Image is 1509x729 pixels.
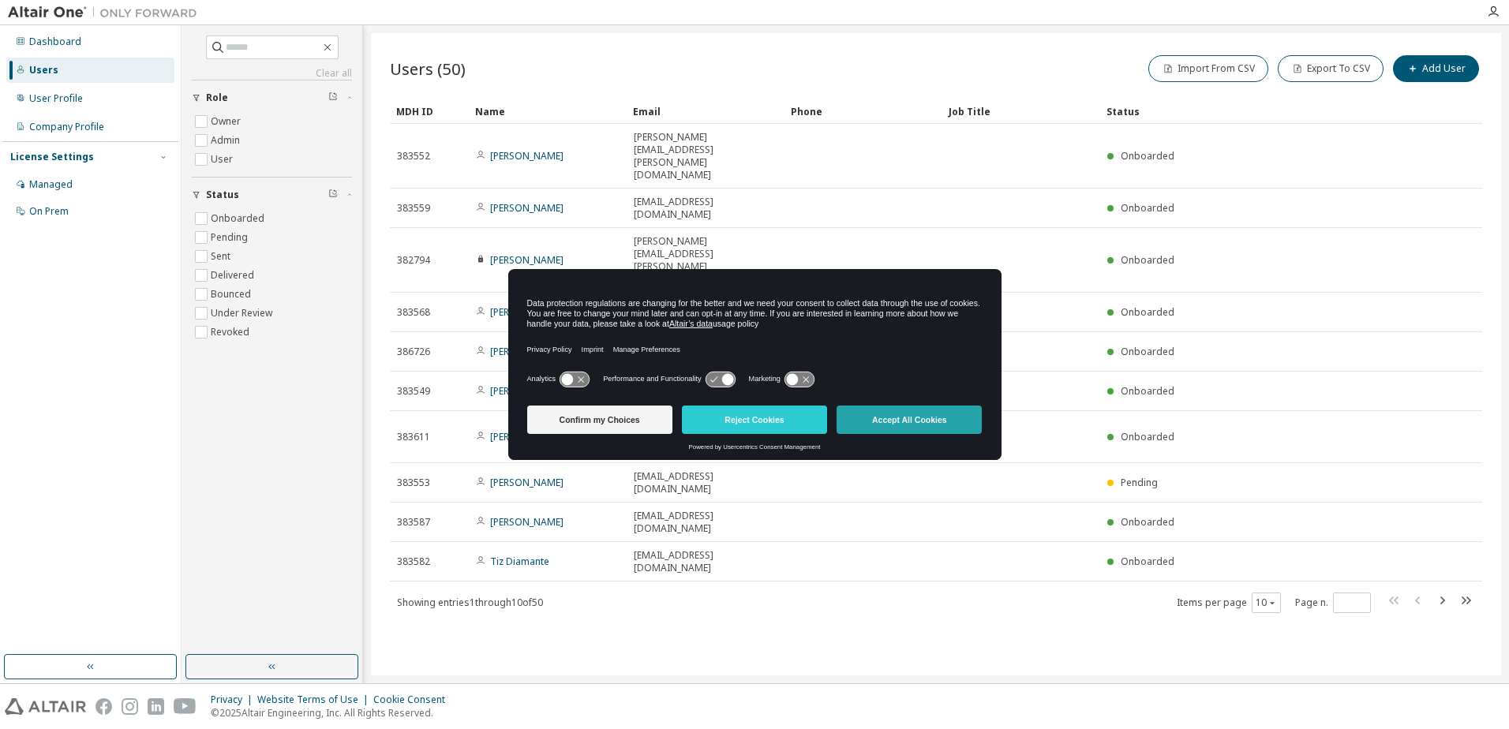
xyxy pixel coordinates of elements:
a: [PERSON_NAME] [490,149,564,163]
span: 386726 [397,346,430,358]
img: linkedin.svg [148,698,164,715]
span: 383559 [397,202,430,215]
span: Role [206,92,228,104]
button: Role [192,80,352,115]
div: Job Title [949,99,1094,124]
a: [PERSON_NAME] [490,305,564,319]
a: Clear all [192,67,352,80]
div: User Profile [29,92,83,105]
label: Bounced [211,285,254,304]
button: 10 [1256,596,1277,609]
span: Onboarded [1121,149,1174,163]
label: Owner [211,112,244,131]
label: Onboarded [211,209,268,228]
p: © 2025 Altair Engineering, Inc. All Rights Reserved. [211,706,455,720]
span: Items per page [1177,593,1281,613]
label: Sent [211,247,234,266]
label: User [211,150,236,169]
label: Pending [211,228,251,247]
span: Showing entries 1 through 10 of 50 [397,596,543,609]
span: [PERSON_NAME][EMAIL_ADDRESS][PERSON_NAME][DOMAIN_NAME] [634,131,777,181]
span: [EMAIL_ADDRESS][DOMAIN_NAME] [634,549,777,574]
span: Onboarded [1121,430,1174,443]
div: MDH ID [396,99,462,124]
span: 383587 [397,516,430,529]
span: 383611 [397,431,430,443]
img: facebook.svg [95,698,112,715]
a: [PERSON_NAME] [490,201,564,215]
span: Onboarded [1121,555,1174,568]
label: Under Review [211,304,275,323]
a: [PERSON_NAME] [490,515,564,529]
button: Import From CSV [1148,55,1268,82]
a: [PERSON_NAME] [490,253,564,267]
label: Revoked [211,323,253,342]
span: 383582 [397,555,430,568]
div: Privacy [211,693,257,706]
span: Status [206,189,239,201]
label: Delivered [211,266,257,285]
span: Onboarded [1121,345,1174,358]
div: License Settings [10,151,94,163]
button: Status [192,178,352,212]
span: 383549 [397,385,430,398]
div: Dashboard [29,36,81,48]
div: Company Profile [29,121,104,133]
img: youtube.svg [174,698,197,715]
div: Managed [29,178,73,191]
span: Onboarded [1121,253,1174,267]
span: Page n. [1295,593,1371,613]
span: Clear filter [328,92,338,104]
div: Name [475,99,620,124]
span: Onboarded [1121,384,1174,398]
img: instagram.svg [122,698,138,715]
div: Phone [791,99,936,124]
a: [PERSON_NAME] [490,384,564,398]
span: [EMAIL_ADDRESS][DOMAIN_NAME] [634,510,777,535]
a: [PERSON_NAME] [490,430,564,443]
span: 383552 [397,150,430,163]
span: Users (50) [390,58,466,80]
div: Status [1106,99,1400,124]
div: Website Terms of Use [257,693,373,706]
span: [EMAIL_ADDRESS][DOMAIN_NAME] [634,470,777,495]
div: Users [29,64,58,77]
button: Add User [1393,55,1479,82]
div: On Prem [29,205,69,218]
div: Cookie Consent [373,693,455,706]
span: Onboarded [1121,515,1174,529]
span: [EMAIL_ADDRESS][DOMAIN_NAME] [634,196,777,221]
span: Clear filter [328,189,338,201]
span: [PERSON_NAME][EMAIL_ADDRESS][PERSON_NAME][DOMAIN_NAME] [634,235,777,286]
button: Export To CSV [1278,55,1384,82]
span: Onboarded [1121,201,1174,215]
div: Email [633,99,778,124]
img: Altair One [8,5,205,21]
span: 383553 [397,477,430,489]
img: altair_logo.svg [5,698,86,715]
span: 383568 [397,306,430,319]
span: Onboarded [1121,305,1174,319]
a: [PERSON_NAME] [490,476,564,489]
a: [PERSON_NAME] [490,345,564,358]
label: Admin [211,131,243,150]
a: Tiz Diamante [490,555,549,568]
span: Pending [1121,476,1158,489]
span: 382794 [397,254,430,267]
